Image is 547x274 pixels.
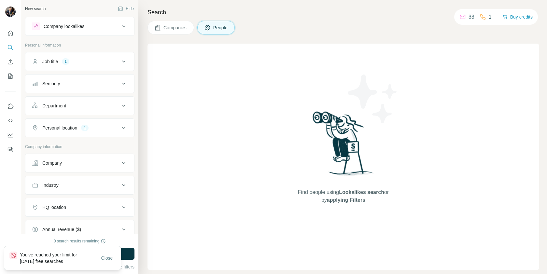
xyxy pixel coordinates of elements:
span: Lookalikes search [339,189,384,195]
button: Annual revenue ($) [25,222,134,237]
div: New search [25,6,46,12]
h4: Search [147,8,539,17]
button: Feedback [5,144,16,155]
div: 1 [62,59,69,64]
button: Dashboard [5,129,16,141]
img: Avatar [5,7,16,17]
span: Close [101,255,113,261]
p: 33 [469,13,474,21]
div: 0 search results remaining [54,238,106,244]
button: Company lookalikes [25,19,134,34]
p: Company information [25,144,134,150]
button: HQ location [25,199,134,215]
button: Job title1 [25,54,134,69]
button: Use Surfe API [5,115,16,127]
button: Search [5,42,16,53]
div: Job title [42,58,58,65]
div: Personal location [42,125,77,131]
button: Department [25,98,134,114]
span: People [213,24,228,31]
div: Seniority [42,80,60,87]
p: You've reached your limit for [DATE] free searches [20,252,93,265]
button: Close [97,252,118,264]
span: Find people using or by [291,188,395,204]
button: Use Surfe on LinkedIn [5,101,16,112]
button: Enrich CSV [5,56,16,68]
div: HQ location [42,204,66,211]
div: Company lookalikes [44,23,84,30]
div: Annual revenue ($) [42,226,81,233]
button: My lists [5,70,16,82]
span: Companies [163,24,187,31]
div: Industry [42,182,59,188]
button: Company [25,155,134,171]
p: Personal information [25,42,134,48]
div: Company [42,160,62,166]
button: Buy credits [502,12,533,21]
img: Surfe Illustration - Stars [344,70,402,128]
button: Seniority [25,76,134,91]
div: Department [42,103,66,109]
button: Personal location1 [25,120,134,136]
button: Quick start [5,27,16,39]
p: 1 [489,13,492,21]
img: Surfe Illustration - Woman searching with binoculars [310,110,377,182]
div: 1 [81,125,89,131]
button: Industry [25,177,134,193]
span: applying Filters [327,197,365,203]
button: Hide [113,4,138,14]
